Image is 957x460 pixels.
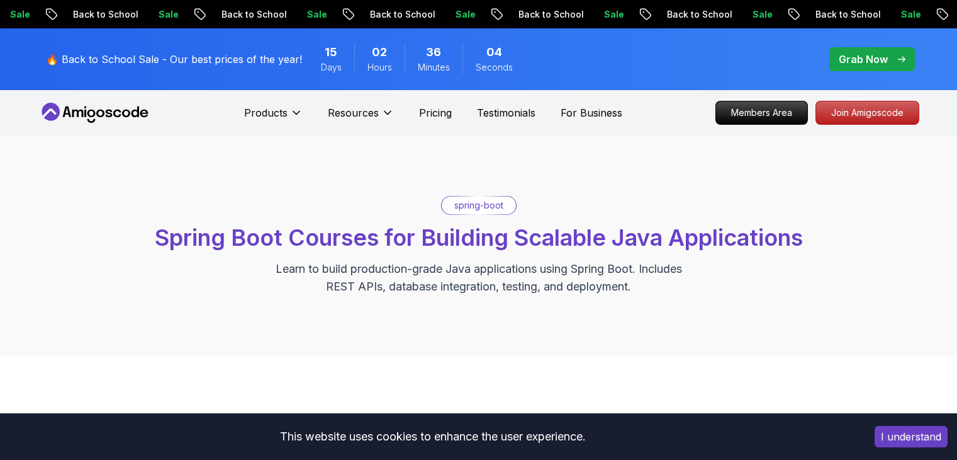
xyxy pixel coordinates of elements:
[715,101,808,125] a: Members Area
[294,8,334,21] p: Sale
[454,199,503,212] p: spring-boot
[716,101,807,124] p: Members Area
[802,8,888,21] p: Back to School
[9,423,856,451] div: This website uses cookies to enhance the user experience.
[46,52,302,67] p: 🔥 Back to School Sale - Our best prices of the year!
[875,426,948,447] button: Accept cookies
[244,105,303,130] button: Products
[739,8,780,21] p: Sale
[244,105,288,120] p: Products
[367,61,392,74] span: Hours
[442,8,483,21] p: Sale
[426,43,441,61] span: 36 Minutes
[321,61,342,74] span: Days
[476,61,513,74] span: Seconds
[591,8,631,21] p: Sale
[418,61,450,74] span: Minutes
[477,105,535,120] a: Testimonials
[357,8,442,21] p: Back to School
[372,43,387,61] span: 2 Hours
[839,52,888,67] p: Grab Now
[328,105,379,120] p: Resources
[60,8,145,21] p: Back to School
[486,43,502,61] span: 4 Seconds
[325,43,337,61] span: 15 Days
[328,105,394,130] button: Resources
[816,101,919,124] p: Join Amigoscode
[561,105,622,120] a: For Business
[888,8,928,21] p: Sale
[815,101,919,125] a: Join Amigoscode
[267,260,690,296] p: Learn to build production-grade Java applications using Spring Boot. Includes REST APIs, database...
[505,8,591,21] p: Back to School
[419,105,452,120] a: Pricing
[155,224,803,251] span: Spring Boot Courses for Building Scalable Java Applications
[208,8,294,21] p: Back to School
[145,8,186,21] p: Sale
[654,8,739,21] p: Back to School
